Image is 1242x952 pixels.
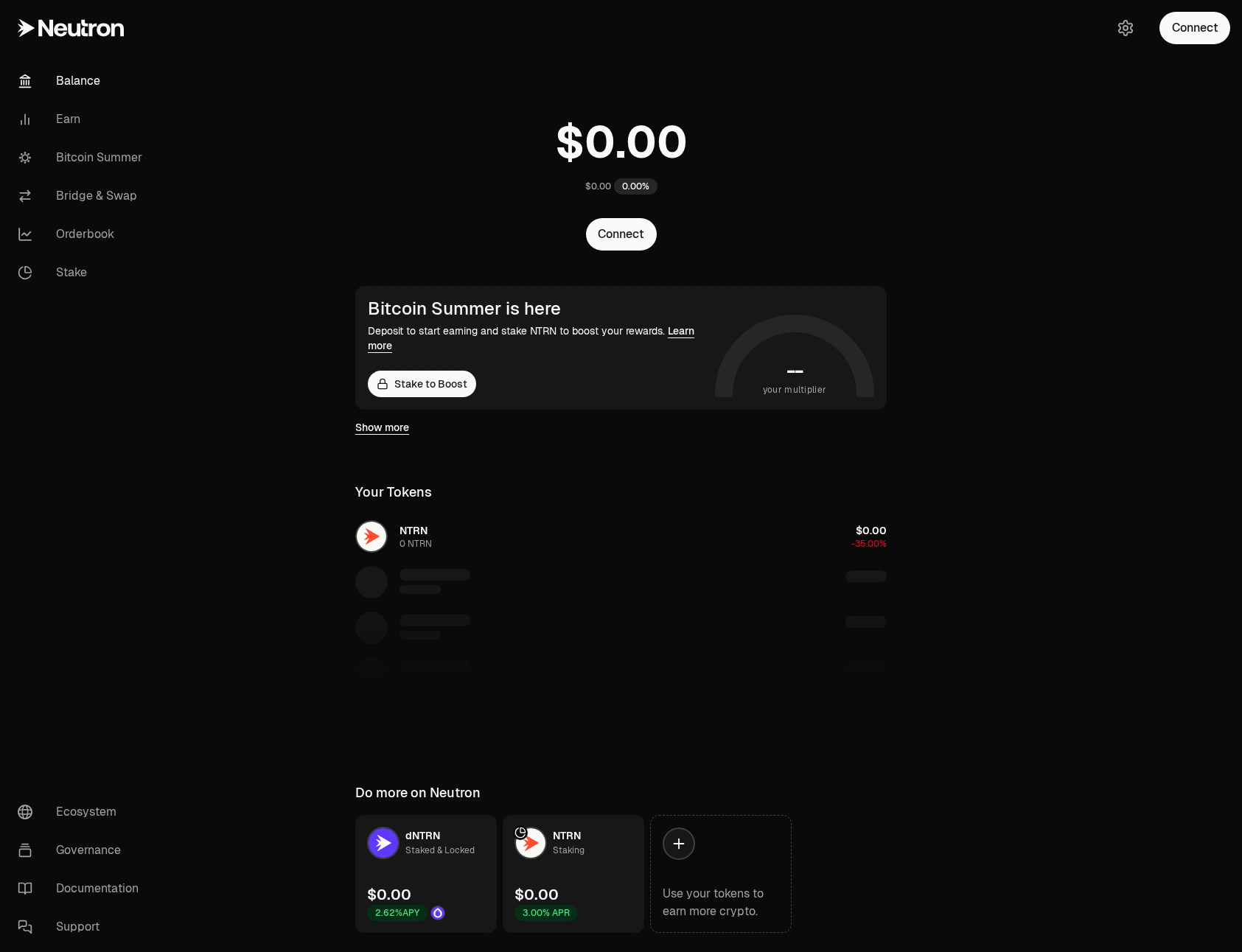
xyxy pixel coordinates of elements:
[6,139,159,177] a: Bitcoin Summer
[368,371,476,397] a: Stake to Boost
[553,843,585,858] div: Staking
[786,359,803,382] h1: --
[368,323,709,353] div: Deposit to start earning and stake NTRN to boost your rewards.
[369,828,398,858] img: dNTRN Logo
[553,829,581,842] span: NTRN
[514,905,578,921] div: 3.00% APR
[405,829,440,842] span: dNTRN
[1159,12,1230,44] button: Connect
[6,793,159,831] a: Ecosystem
[586,218,657,251] button: Connect
[614,178,657,195] div: 0.00%
[650,815,792,933] a: Use your tokens to earn more crypto.
[6,215,159,253] a: Orderbook
[6,177,159,215] a: Bridge & Swap
[6,100,159,139] a: Earn
[585,181,611,192] div: $0.00
[368,298,709,319] div: Bitcoin Summer is here
[516,828,545,858] img: NTRN Logo
[6,253,159,292] a: Stake
[405,843,475,858] div: Staked & Locked
[6,869,159,908] a: Documentation
[6,908,159,946] a: Support
[355,420,409,435] a: Show more
[367,905,428,921] div: 2.62% APY
[503,815,644,933] a: NTRN LogoNTRNStaking$0.003.00% APR
[6,831,159,869] a: Governance
[431,906,444,920] img: Drop
[355,482,432,503] div: Your Tokens
[355,783,481,803] div: Do more on Neutron
[763,382,827,397] span: your multiplier
[355,815,497,933] a: dNTRN LogodNTRNStaked & Locked$0.002.62%APYDrop
[367,884,411,905] div: $0.00
[6,62,159,100] a: Balance
[663,885,779,920] div: Use your tokens to earn more crypto.
[514,884,559,905] div: $0.00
